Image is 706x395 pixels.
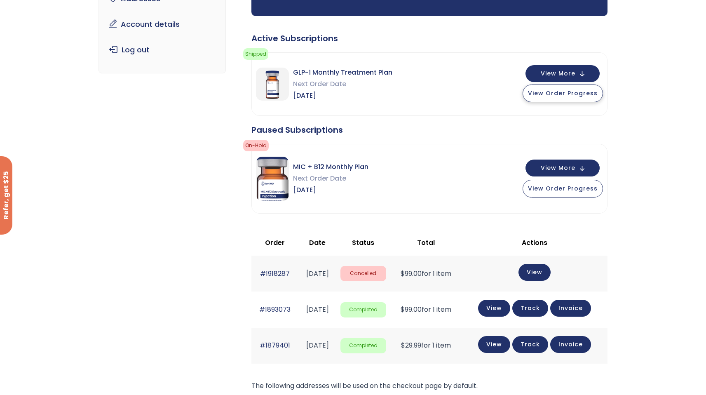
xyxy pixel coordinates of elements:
span: 99.00 [401,305,422,314]
button: View More [525,160,600,176]
a: View [478,336,510,353]
span: [DATE] [293,184,368,196]
span: Next Order Date [293,173,368,184]
td: for 1 item [390,292,461,327]
a: View [478,300,510,317]
a: Track [512,300,548,317]
span: [DATE] [293,90,392,101]
span: View Order Progress [528,184,598,193]
a: #1918287 [260,269,290,278]
img: GLP-1 Monthly Treatment Plan [256,68,289,101]
span: View More [541,165,575,171]
span: Shipped [243,48,268,60]
div: Paused Subscriptions [251,124,607,136]
span: Order [265,238,285,247]
span: on-hold [243,140,269,151]
a: Account details [105,16,219,33]
span: Next Order Date [293,78,392,90]
button: View Order Progress [523,180,603,197]
button: View More [525,65,600,82]
p: The following addresses will be used on the checkout page by default. [251,380,607,392]
a: Invoice [550,336,591,353]
a: Track [512,336,548,353]
span: Cancelled [340,266,386,281]
time: [DATE] [306,269,329,278]
span: $ [401,341,405,350]
a: View [518,264,551,281]
span: 99.00 [401,269,422,278]
a: Invoice [550,300,591,317]
img: MIC + B12 Monthly Plan [256,157,289,201]
span: Status [352,238,374,247]
td: for 1 item [390,256,461,292]
time: [DATE] [306,341,329,350]
span: GLP-1 Monthly Treatment Plan [293,67,392,78]
span: View Order Progress [528,89,598,97]
a: #1879401 [260,341,290,350]
span: Completed [340,302,386,317]
span: $ [401,269,405,278]
a: #1893073 [259,305,291,314]
td: for 1 item [390,328,461,364]
span: Actions [522,238,547,247]
span: Completed [340,338,386,353]
span: 29.99 [401,341,421,350]
div: Active Subscriptions [251,33,607,44]
button: View Order Progress [523,85,603,102]
span: $ [401,305,405,314]
span: MIC + B12 Monthly Plan [293,161,368,173]
span: View More [541,71,575,76]
a: Log out [105,41,219,59]
span: Date [309,238,326,247]
span: Total [417,238,435,247]
time: [DATE] [306,305,329,314]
